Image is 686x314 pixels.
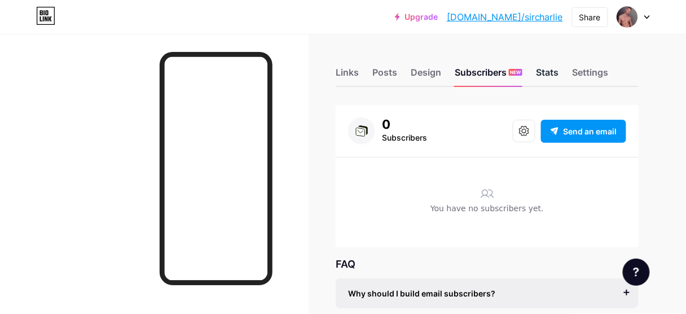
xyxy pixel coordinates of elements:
[572,66,608,86] div: Settings
[382,117,427,131] div: 0
[43,67,101,74] div: Domain Overview
[382,131,427,145] div: Subscribers
[348,203,626,220] div: You have no subscribers yet.
[30,66,39,75] img: tab_domain_overview_orange.svg
[455,66,522,86] div: Subscribers
[511,69,521,76] span: NEW
[112,66,121,75] img: tab_keywords_by_traffic_grey.svg
[29,29,124,38] div: Domain: [DOMAIN_NAME]
[564,125,617,137] span: Send an email
[617,6,638,28] img: sircharlie
[348,287,495,299] span: Why should I build email subscribers?
[395,12,438,21] a: Upgrade
[447,10,563,24] a: [DOMAIN_NAME]/sircharlie
[18,18,27,27] img: logo_orange.svg
[18,29,27,38] img: website_grey.svg
[336,66,359,86] div: Links
[32,18,55,27] div: v 4.0.25
[579,11,601,23] div: Share
[536,66,559,86] div: Stats
[125,67,190,74] div: Keywords by Traffic
[411,66,441,86] div: Design
[372,66,397,86] div: Posts
[336,256,639,272] div: FAQ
